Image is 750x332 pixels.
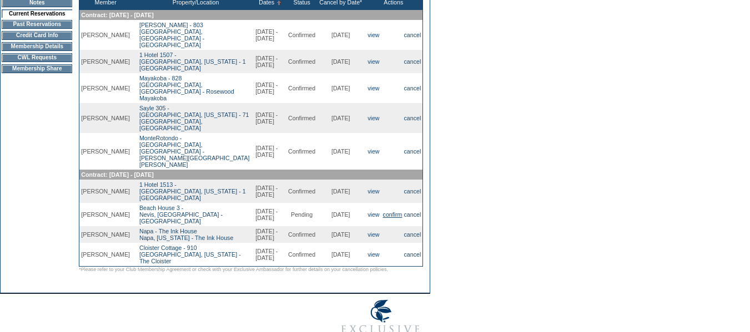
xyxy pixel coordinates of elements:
a: MonteRotondo -[GEOGRAPHIC_DATA], [GEOGRAPHIC_DATA] - [PERSON_NAME][GEOGRAPHIC_DATA][PERSON_NAME] [139,135,250,168]
td: [DATE] [317,226,364,243]
td: [DATE] [317,73,364,103]
td: [DATE] - [DATE] [254,20,286,50]
td: Membership Details [2,42,72,51]
td: [DATE] [317,103,364,133]
a: Sayle 305 -[GEOGRAPHIC_DATA], [US_STATE] - 71 [GEOGRAPHIC_DATA], [GEOGRAPHIC_DATA] [139,105,249,131]
td: Confirmed [286,20,317,50]
td: Confirmed [286,180,317,203]
td: Confirmed [286,103,317,133]
a: cancel [404,251,421,258]
a: view [368,148,379,155]
td: [DATE] - [DATE] [254,180,286,203]
td: Current Reservations [2,9,72,18]
td: Pending [286,203,317,226]
td: Confirmed [286,133,317,170]
td: Confirmed [286,50,317,73]
a: 1 Hotel 1513 -[GEOGRAPHIC_DATA], [US_STATE] - 1 [GEOGRAPHIC_DATA] [139,181,246,201]
td: [DATE] - [DATE] [254,243,286,267]
span: Contract: [DATE] - [DATE] [81,12,153,18]
a: cancel [404,231,421,238]
td: Confirmed [286,73,317,103]
td: [PERSON_NAME] [79,243,132,267]
td: [PERSON_NAME] [79,180,132,203]
td: [DATE] [317,203,364,226]
a: [PERSON_NAME] - 803[GEOGRAPHIC_DATA], [GEOGRAPHIC_DATA] - [GEOGRAPHIC_DATA] [139,22,204,48]
a: 1 Hotel 1507 -[GEOGRAPHIC_DATA], [US_STATE] - 1 [GEOGRAPHIC_DATA] [139,52,246,71]
a: Mayakoba - 828[GEOGRAPHIC_DATA], [GEOGRAPHIC_DATA] - Rosewood Mayakoba [139,75,234,101]
a: cancel [404,85,421,91]
td: [PERSON_NAME] [79,226,132,243]
a: view [368,115,379,121]
td: [DATE] [317,133,364,170]
td: [DATE] [317,50,364,73]
a: view [368,188,379,195]
span: *Please refer to your Club Membership Agreement or check with your Exclusive Ambassador for furth... [79,267,388,272]
a: Beach House 3 -Nevis, [GEOGRAPHIC_DATA] - [GEOGRAPHIC_DATA] [139,205,223,224]
a: cancel [404,188,421,195]
img: Ascending [274,1,281,5]
td: CWL Requests [2,53,72,62]
td: [PERSON_NAME] [79,50,132,73]
a: view [368,32,379,38]
a: cancel [404,58,421,65]
td: Confirmed [286,243,317,267]
a: view [368,58,379,65]
td: [PERSON_NAME] [79,20,132,50]
a: cancel [404,211,421,218]
a: view [368,211,379,218]
a: Napa - The Ink HouseNapa, [US_STATE] - The Ink House [139,228,233,241]
a: view [368,251,379,258]
a: Cloister Cottage - 910[GEOGRAPHIC_DATA], [US_STATE] - The Cloister [139,244,241,264]
td: [DATE] - [DATE] [254,103,286,133]
a: view [368,231,379,238]
td: Membership Share [2,64,72,73]
td: [DATE] [317,20,364,50]
td: [DATE] - [DATE] [254,73,286,103]
td: [DATE] [317,180,364,203]
td: [PERSON_NAME] [79,133,132,170]
td: [DATE] - [DATE] [254,226,286,243]
td: Confirmed [286,226,317,243]
td: Credit Card Info [2,31,72,40]
td: [DATE] - [DATE] [254,203,286,226]
a: view [368,85,379,91]
td: [PERSON_NAME] [79,203,132,226]
td: [PERSON_NAME] [79,103,132,133]
td: Past Reservations [2,20,72,29]
a: cancel [404,148,421,155]
td: [DATE] - [DATE] [254,133,286,170]
a: cancel [404,32,421,38]
a: cancel [404,115,421,121]
td: [PERSON_NAME] [79,73,132,103]
td: [DATE] [317,243,364,267]
td: [DATE] - [DATE] [254,50,286,73]
span: Contract: [DATE] - [DATE] [81,171,153,178]
a: confirm [383,211,402,218]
